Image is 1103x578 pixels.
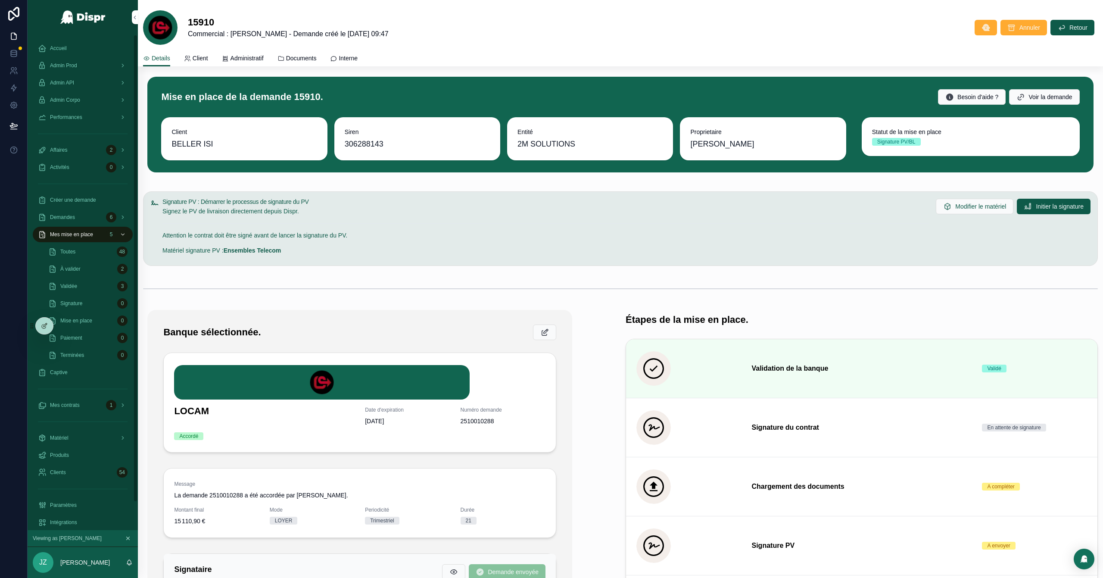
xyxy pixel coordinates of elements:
[751,422,972,433] h3: Signature du contrat
[50,402,80,409] span: Mes contrats
[33,41,133,56] a: Accueil
[1009,89,1079,105] button: Voir la demande
[60,558,110,567] p: [PERSON_NAME]
[33,497,133,513] a: Paramètres
[188,16,389,29] h1: 15910
[60,334,82,341] span: Paiement
[162,231,929,241] p: Attention le contrat doit être signé avant de lancer la signature du PV.
[28,34,138,530] div: scrollable content
[43,278,133,294] a: Validée3
[751,541,972,551] h3: Signature PV
[188,29,389,39] span: Commercial : [PERSON_NAME] - Demande créé le [DATE] 09:47
[60,300,82,307] span: Signature
[143,50,170,67] a: Details
[231,54,264,62] span: Administratif
[50,147,67,153] span: Affaires
[1074,549,1094,569] div: Open Intercom Messenger
[33,192,133,208] a: Créer une demande
[174,506,259,513] span: Montant final
[517,138,575,150] span: 2M SOLUTIONS
[50,231,93,238] span: Mes mise en place
[50,469,66,476] span: Clients
[33,465,133,480] a: Clients54
[33,58,133,73] a: Admin Prod
[33,75,133,91] a: Admin API
[33,535,102,542] span: Viewing as [PERSON_NAME]
[461,417,545,425] span: 2510010288
[690,128,835,136] span: Proprietaire
[171,128,317,136] span: Client
[163,326,261,339] h1: Banque sélectionnée.
[50,45,67,52] span: Accueil
[955,202,1006,211] span: Modifier le matériel
[171,138,213,150] span: BELLER ISI
[626,313,748,327] h1: Étapes de la mise en place.
[50,97,80,103] span: Admin Corpo
[117,350,128,360] div: 0
[50,114,82,121] span: Performances
[461,406,545,413] span: Numéro demande
[987,483,1014,491] div: A compléter
[275,517,293,525] div: LOYER
[1017,199,1091,214] button: Initier la signature
[50,164,69,171] span: Activités
[39,557,47,568] span: JZ
[33,365,133,380] a: Captive
[1028,93,1072,101] span: Voir la demande
[33,397,133,413] a: Mes contrats1
[33,209,133,225] a: Demandes6
[330,50,358,68] a: Interne
[50,369,68,376] span: Captive
[60,266,81,272] span: À valider
[174,564,212,575] h2: Signataire
[872,128,1069,136] span: Statut de la mise en place
[751,363,972,374] h3: Validation de la banque
[106,162,116,172] div: 0
[33,159,133,175] a: Activités0
[1069,23,1087,32] span: Retour
[365,406,450,413] span: Date d'expiration
[162,199,929,205] h5: Signature PV : Démarrer le processus de signature du PV
[50,519,77,526] span: Intégrations
[987,542,1010,550] div: A envoyer
[50,62,77,69] span: Admin Prod
[60,283,77,290] span: Validée
[938,89,1006,105] button: Besoin d'aide ?
[365,417,450,425] span: [DATE]
[33,515,133,530] a: Intégrations
[117,247,128,257] div: 48
[877,138,916,146] div: Signature PV/BL
[1000,20,1047,35] button: Annuler
[987,365,1001,372] div: Validé
[43,347,133,363] a: Terminées0
[461,506,545,513] span: Durée
[43,313,133,328] a: Mise en place0
[106,400,116,410] div: 1
[277,50,317,68] a: Documents
[33,109,133,125] a: Performances
[193,54,208,62] span: Client
[222,50,264,68] a: Administratif
[50,452,69,459] span: Produits
[43,261,133,277] a: À valider2
[43,330,133,346] a: Paiement0
[117,467,128,478] div: 54
[50,79,74,86] span: Admin API
[106,229,116,240] div: 5
[1036,202,1084,211] span: Initier la signature
[690,138,754,150] span: [PERSON_NAME]
[162,246,929,256] p: Matériel signature PV :
[174,406,355,419] h1: LOCAM
[365,506,450,513] span: Periodicité
[117,333,128,343] div: 0
[162,206,929,255] div: Signez le PV de livraison directement depuis Dispr. --- Attention le contrat doit être signé avan...
[50,197,96,203] span: Créer une demande
[50,502,77,509] span: Paramètres
[370,517,394,525] div: Trimestriel
[33,447,133,463] a: Produits
[957,93,998,101] span: Besoin d'aide ?
[33,142,133,158] a: Affaires2
[174,365,470,400] img: LOCAM.png
[345,128,490,136] span: Siren
[345,138,490,150] span: 306288143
